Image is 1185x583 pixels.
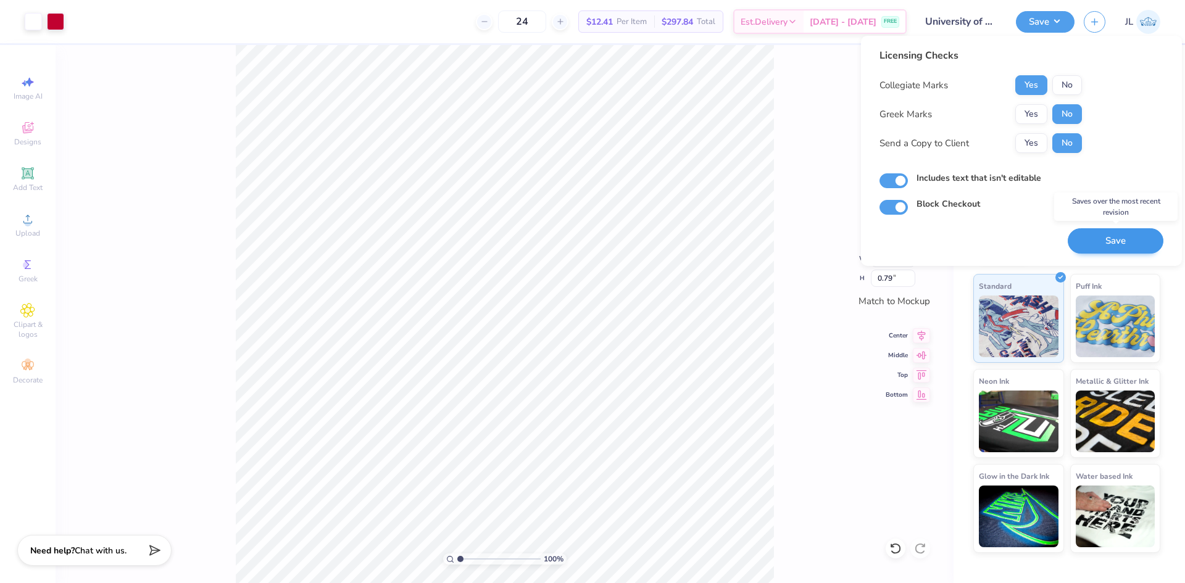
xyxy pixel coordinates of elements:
[979,391,1058,452] img: Neon Ink
[498,10,546,33] input: – –
[19,274,38,284] span: Greek
[1136,10,1160,34] img: Jairo Laqui
[586,15,613,28] span: $12.41
[1052,133,1082,153] button: No
[1125,15,1133,29] span: JL
[979,296,1058,357] img: Standard
[1076,391,1155,452] img: Metallic & Glitter Ink
[886,331,908,340] span: Center
[697,15,715,28] span: Total
[13,183,43,192] span: Add Text
[917,172,1041,184] label: Includes text that isn't editable
[979,486,1058,547] img: Glow in the Dark Ink
[916,9,1007,34] input: Untitled Design
[1125,10,1160,34] a: JL
[662,15,693,28] span: $297.84
[14,91,43,101] span: Image AI
[879,48,1082,63] div: Licensing Checks
[917,197,980,210] label: Block Checkout
[75,545,127,556] span: Chat with us.
[13,375,43,385] span: Decorate
[886,371,908,379] span: Top
[1015,133,1047,153] button: Yes
[810,15,876,28] span: [DATE] - [DATE]
[886,391,908,399] span: Bottom
[979,279,1012,292] span: Standard
[15,228,40,238] span: Upload
[979,469,1049,482] span: Glow in the Dark Ink
[884,17,897,26] span: FREE
[979,374,1009,387] span: Neon Ink
[879,78,948,93] div: Collegiate Marks
[1076,279,1102,292] span: Puff Ink
[1076,374,1149,387] span: Metallic & Glitter Ink
[879,136,969,151] div: Send a Copy to Client
[1054,192,1178,221] div: Saves over the most recent revision
[1015,75,1047,95] button: Yes
[30,545,75,556] strong: Need help?
[741,15,788,28] span: Est. Delivery
[1076,296,1155,357] img: Puff Ink
[1076,486,1155,547] img: Water based Ink
[1052,104,1082,124] button: No
[617,15,647,28] span: Per Item
[1068,228,1163,254] button: Save
[1016,11,1075,33] button: Save
[1015,104,1047,124] button: Yes
[879,107,932,122] div: Greek Marks
[6,320,49,339] span: Clipart & logos
[544,553,563,564] span: 100 %
[1052,75,1082,95] button: No
[1076,469,1133,482] span: Water based Ink
[14,137,41,147] span: Designs
[886,351,908,360] span: Middle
